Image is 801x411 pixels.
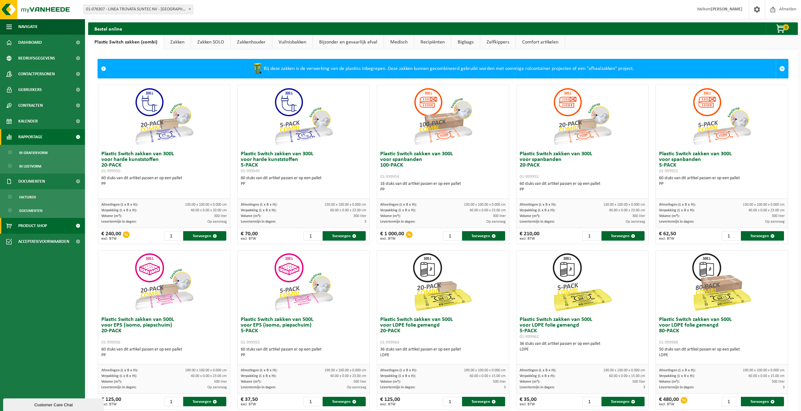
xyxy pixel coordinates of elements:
a: Medisch [384,35,414,49]
input: 1 [582,231,601,241]
button: Toevoegen [601,397,645,406]
span: 40.00 x 0.00 x 23.00 cm [748,208,785,212]
span: Afmetingen (L x B x H): [241,203,277,207]
div: 16 stuks van dit artikel passen er op een pallet [380,181,506,192]
img: 01-999949 [272,85,335,148]
img: 01-999952 [690,85,753,148]
span: Op aanvraag [207,220,227,224]
div: € 125,00 [380,397,400,406]
img: 01-999963 [551,251,614,314]
h3: Plastic Switch zakken van 500L voor LDPE folie gemengd 20-PACK [380,317,506,345]
span: 500 liter [632,380,645,384]
span: 01-999950 [101,169,120,174]
span: Levertermijn in dagen: [659,385,694,389]
span: 3 [643,385,645,389]
span: 01-999956 [101,340,120,345]
span: 3 [783,385,785,389]
input: 1 [582,397,601,406]
span: Volume (m³): [241,380,261,384]
span: Volume (m³): [659,214,680,218]
span: Levertermijn in dagen: [241,385,276,389]
strong: [PERSON_NAME] [711,7,742,12]
a: In grafiekvorm [2,146,83,158]
span: 500 liter [353,380,366,384]
div: PP [101,352,227,358]
span: excl. BTW [659,237,676,241]
div: € 125,00 [101,397,121,406]
div: 60 stuks van dit artikel passen er op een pallet [659,175,785,187]
a: Zakken [164,35,191,49]
span: Volume (m³): [520,380,540,384]
button: Toevoegen [323,397,366,406]
span: 40.00 x 0.00 x 23.00 cm [609,208,645,212]
span: 01-999952 [659,169,678,174]
span: Volume (m³): [380,380,401,384]
h3: Plastic Switch zakken van 300L voor spanbanden 20-PACK [520,151,645,180]
span: Facturen [19,191,36,203]
a: Sluit melding [776,59,788,78]
img: 01-999964 [411,251,474,314]
img: 01-999956 [133,251,195,314]
span: Op aanvraag [207,385,227,389]
button: Toevoegen [741,397,784,406]
span: Op aanvraag [486,220,506,224]
span: 130.00 x 100.00 x 0.000 cm [743,203,785,207]
span: Bedrijfsgegevens [18,50,55,66]
button: Toevoegen [462,231,505,241]
span: excl. BTW [241,402,258,406]
span: 60.00 x 0.00 x 15.00 cm [609,374,645,378]
span: Verpakking (L x B x H): [520,374,555,378]
div: 36 stuks van dit artikel passen er op een pallet [520,341,645,352]
span: 130.00 x 100.00 x 0.000 cm [185,203,227,207]
span: Afmetingen (L x B x H): [241,368,277,372]
div: LDPE [659,352,785,358]
span: Verpakking (L x B x H): [659,208,695,212]
button: Toevoegen [741,231,784,241]
h3: Plastic Switch zakken van 300L voor harde kunststoffen 20-PACK [101,151,227,174]
span: excl. BTW [520,237,539,241]
button: Toevoegen [601,231,645,241]
span: 130.00 x 100.00 x 0.000 cm [324,203,366,207]
input: 1 [443,231,461,241]
div: Bij deze zakken is de verwerking van de plastics inbegrepen. Deze zakken kunnen gecombineerd gebr... [109,59,776,78]
div: 60 stuks van dit artikel passen er op een pallet [101,175,227,187]
button: Toevoegen [183,397,226,406]
div: PP [659,181,785,187]
h3: Plastic Switch zakken van 300L voor spanbanden 100-PACK [380,151,506,180]
span: 300 liter [632,214,645,218]
span: 60.00 x 0.00 x 23.00 cm [330,208,366,212]
span: 300 liter [772,214,785,218]
span: excl. BTW [380,402,400,406]
span: 40.00 x 0.00 x 23.00 cm [470,208,506,212]
span: 0 [783,24,789,30]
span: 300 liter [353,214,366,218]
span: 130.00 x 100.00 x 0.000 cm [464,203,506,207]
span: excl. BTW [101,402,121,406]
span: Rapportage [18,129,42,145]
span: 190.00 x 100.00 x 0.000 cm [464,368,506,372]
input: 1 [303,397,322,406]
span: Op aanvraag [626,220,645,224]
button: Toevoegen [462,397,505,406]
span: Verpakking (L x B x H): [101,208,137,212]
img: 01-999953 [551,85,614,148]
span: 300 liter [493,214,506,218]
span: Documenten [18,174,45,189]
div: PP [241,181,366,187]
span: 500 liter [214,380,227,384]
span: Verpakking (L x B x H): [520,208,555,212]
div: 36 stuks van dit artikel passen er op een pallet [380,347,506,358]
span: excl. BTW [101,237,121,241]
div: 60 stuks van dit artikel passen er op een pallet [241,347,366,358]
input: 1 [164,397,183,406]
span: Volume (m³): [101,380,122,384]
a: Plastic Switch zakken (combi) [88,35,164,49]
span: Verpakking (L x B x H): [380,208,416,212]
div: € 1 000,00 [380,231,404,241]
a: Vuilnisbakken [272,35,313,49]
h3: Plastic Switch zakken van 500L voor LDPE folie gemengd 80-PACK [659,317,785,345]
span: Verpakking (L x B x H): [241,208,276,212]
input: 1 [443,397,461,406]
span: excl. BTW [520,402,537,406]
